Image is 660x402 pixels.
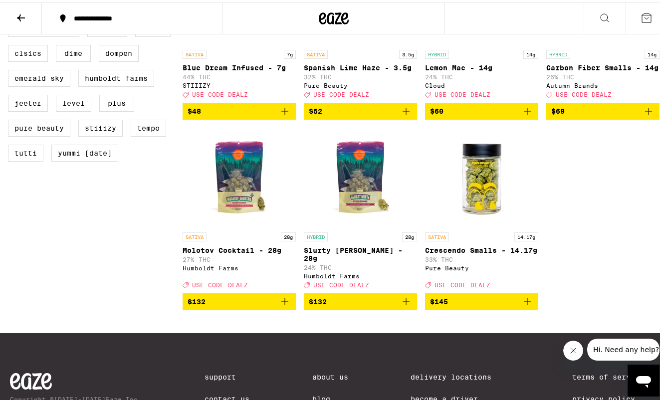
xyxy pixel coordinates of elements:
[425,244,538,252] p: Crescendo Smalls - 14.17g
[304,291,417,308] button: Add to bag
[304,230,328,239] p: HYBRID
[99,42,139,59] label: Dompen
[56,42,91,59] label: DIME
[411,371,509,379] a: Delivery Locations
[99,92,134,109] label: PLUS
[78,117,123,134] label: STIIIZY
[188,105,201,113] span: $48
[190,125,289,225] img: Humboldt Farms - Molotov Cocktail - 28g
[304,80,417,86] div: Pure Beauty
[425,254,538,260] p: 33% THC
[435,279,490,286] span: USE CODE DEALZ
[183,244,296,252] p: Molotov Cocktail - 28g
[312,393,348,401] a: Blog
[183,230,207,239] p: SATIVA
[313,89,369,95] span: USE CODE DEALZ
[514,230,538,239] p: 14.17g
[425,230,449,239] p: SATIVA
[304,262,417,268] p: 24% THC
[399,47,417,56] p: 3.5g
[131,117,166,134] label: Tempo
[304,100,417,117] button: Add to bag
[192,89,248,95] span: USE CODE DEALZ
[183,61,296,69] p: Blue Dream Infused - 7g
[435,89,490,95] span: USE CODE DEALZ
[432,125,532,225] img: Pure Beauty - Crescendo Smalls - 14.17g
[425,71,538,78] p: 24% THC
[572,393,658,401] a: Privacy Policy
[284,47,296,56] p: 7g
[183,291,296,308] button: Add to bag
[188,295,206,303] span: $132
[309,295,327,303] span: $132
[425,80,538,86] div: Cloud
[546,71,660,78] p: 26% THC
[51,142,118,159] label: Yummi [DATE]
[425,47,449,56] p: HYBRID
[78,67,154,84] label: Humboldt Farms
[304,125,417,291] a: Open page for Slurty Mintz - 28g from Humboldt Farms
[192,279,248,286] span: USE CODE DEALZ
[304,71,417,78] p: 32% THC
[183,125,296,291] a: Open page for Molotov Cocktail - 28g from Humboldt Farms
[183,80,296,86] div: STIIIZY
[183,262,296,269] div: Humboldt Farms
[8,42,48,59] label: CLSICS
[546,47,570,56] p: HYBRID
[183,47,207,56] p: SATIVA
[205,393,249,401] a: Contact Us
[628,362,660,394] iframe: Button to launch messaging window
[572,371,658,379] a: Terms of Service
[281,230,296,239] p: 28g
[563,338,583,358] iframe: Close message
[56,92,91,109] label: LEVEL
[551,105,565,113] span: $69
[425,291,538,308] button: Add to bag
[8,142,43,159] label: Tutti
[546,100,660,117] button: Add to bag
[304,244,417,260] p: Slurty [PERSON_NAME] - 28g
[309,105,322,113] span: $52
[425,262,538,269] div: Pure Beauty
[523,47,538,56] p: 14g
[312,371,348,379] a: About Us
[411,393,509,401] a: Become a Driver
[8,67,70,84] label: Emerald Sky
[546,80,660,86] div: Autumn Brands
[8,117,70,134] label: Pure Beauty
[556,89,612,95] span: USE CODE DEALZ
[430,105,443,113] span: $60
[304,47,328,56] p: SATIVA
[311,125,411,225] img: Humboldt Farms - Slurty Mintz - 28g
[645,47,660,56] p: 14g
[304,270,417,277] div: Humboldt Farms
[546,61,660,69] p: Carbon Fiber Smalls - 14g
[425,125,538,291] a: Open page for Crescendo Smalls - 14.17g from Pure Beauty
[205,371,249,379] a: Support
[304,61,417,69] p: Spanish Lime Haze - 3.5g
[8,92,48,109] label: Jeeter
[430,295,448,303] span: $145
[425,100,538,117] button: Add to bag
[425,61,538,69] p: Lemon Mac - 14g
[313,279,369,286] span: USE CODE DEALZ
[183,100,296,117] button: Add to bag
[183,254,296,260] p: 27% THC
[402,230,417,239] p: 28g
[587,336,660,358] iframe: Message from company
[183,71,296,78] p: 44% THC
